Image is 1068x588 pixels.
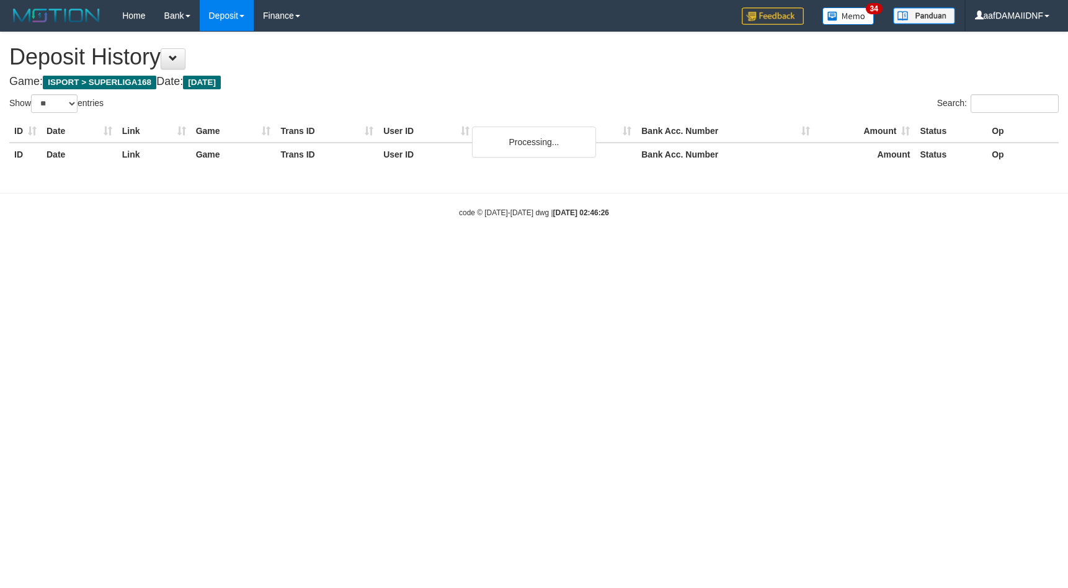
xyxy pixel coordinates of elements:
input: Search: [971,94,1059,113]
th: Date [42,143,117,166]
th: Game [191,120,276,143]
th: Bank Acc. Number [636,120,814,143]
strong: [DATE] 02:46:26 [553,208,609,217]
div: Processing... [472,127,596,158]
span: 34 [866,3,883,14]
span: [DATE] [183,76,221,89]
th: Trans ID [275,120,378,143]
img: Button%20Memo.svg [822,7,874,25]
th: Amount [815,143,915,166]
h1: Deposit History [9,45,1059,69]
th: Date [42,120,117,143]
th: Status [915,120,987,143]
th: Status [915,143,987,166]
th: Link [117,120,191,143]
th: Op [987,143,1059,166]
th: Bank Acc. Name [474,120,636,143]
h4: Game: Date: [9,76,1059,88]
img: MOTION_logo.png [9,6,104,25]
th: ID [9,120,42,143]
th: User ID [378,143,474,166]
img: Feedback.jpg [742,7,804,25]
th: Op [987,120,1059,143]
th: Amount [815,120,915,143]
small: code © [DATE]-[DATE] dwg | [459,208,609,217]
th: ID [9,143,42,166]
th: Trans ID [275,143,378,166]
th: Game [191,143,276,166]
th: Bank Acc. Number [636,143,814,166]
th: User ID [378,120,474,143]
img: panduan.png [893,7,955,24]
select: Showentries [31,94,78,113]
label: Show entries [9,94,104,113]
label: Search: [937,94,1059,113]
span: ISPORT > SUPERLIGA168 [43,76,156,89]
th: Link [117,143,191,166]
